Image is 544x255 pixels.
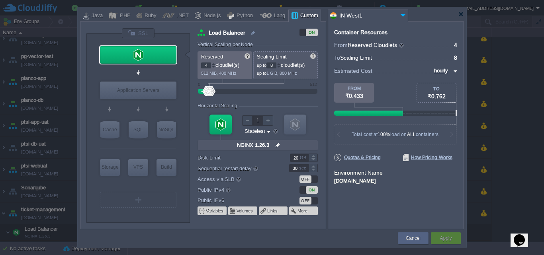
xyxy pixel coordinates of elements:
div: ON [306,29,318,36]
div: ON [306,186,318,194]
iframe: chat widget [511,223,536,247]
div: 512 [310,82,317,87]
div: NoSQL Databases [157,121,176,138]
div: OFF [299,197,311,204]
div: Load Balancer [100,46,176,64]
div: 0 [198,82,200,87]
div: Elastic VPS [128,159,148,176]
div: Build [157,159,176,175]
span: 4 [454,42,457,48]
div: Cache [100,121,119,138]
span: ₹0.433 [345,93,363,99]
div: SQL [129,121,148,138]
button: Links [267,208,278,214]
div: Vertical Scaling per Node [198,42,255,47]
div: Storage Containers [100,159,120,176]
div: Custom [298,10,318,22]
div: VPS [128,159,148,175]
div: Python [234,10,253,22]
span: Scaling Limit [340,55,372,61]
span: From [334,42,348,48]
div: TO [417,86,456,91]
div: PHP [117,10,131,22]
div: NoSQL [157,121,176,138]
span: How Pricing Works [403,154,452,161]
label: Sequential restart delay [198,164,278,173]
p: cloudlet(s) [201,60,249,68]
div: .NET [174,10,189,22]
button: Volumes [237,208,254,214]
span: Scaling Limit [257,54,287,60]
label: Public IPv4 [198,185,278,194]
button: More [297,208,308,214]
span: Quotas & Pricing [334,154,381,161]
div: SQL Databases [129,121,148,138]
div: Create New Layer [100,192,176,208]
div: Node.js [201,10,221,22]
div: sec [299,164,308,172]
span: up to [257,63,266,68]
div: Application Servers [100,82,176,99]
div: FROM [334,86,374,91]
button: Cancel [406,234,421,242]
span: Reserved Cloudlets [348,42,405,48]
div: Ruby [142,10,157,22]
div: Horizontal Scaling [198,103,239,109]
span: Reserved [201,54,223,60]
div: Storage [100,159,120,175]
div: GB [300,154,308,162]
span: To [334,55,340,61]
div: Lang [272,10,285,22]
div: [DOMAIN_NAME] [334,177,458,184]
button: Variables [206,208,224,214]
p: cloudlet(s) [257,60,315,68]
span: ₹0.762 [428,93,446,99]
button: Apply [440,234,452,242]
span: 8 [454,55,457,61]
div: Java [89,10,103,22]
label: Disk Limit [198,154,278,162]
span: 512 MiB, 400 MHz [201,71,237,76]
label: Public IPv6 [198,196,278,204]
div: Container Resources [334,29,387,35]
div: Build Node [157,159,176,176]
div: OFF [299,175,311,183]
span: Estimated Cost [334,66,372,75]
span: up to [257,71,266,76]
label: Environment Name [334,169,383,176]
span: 1 GiB, 800 MHz [266,71,297,76]
label: Access via SLB [198,175,278,183]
